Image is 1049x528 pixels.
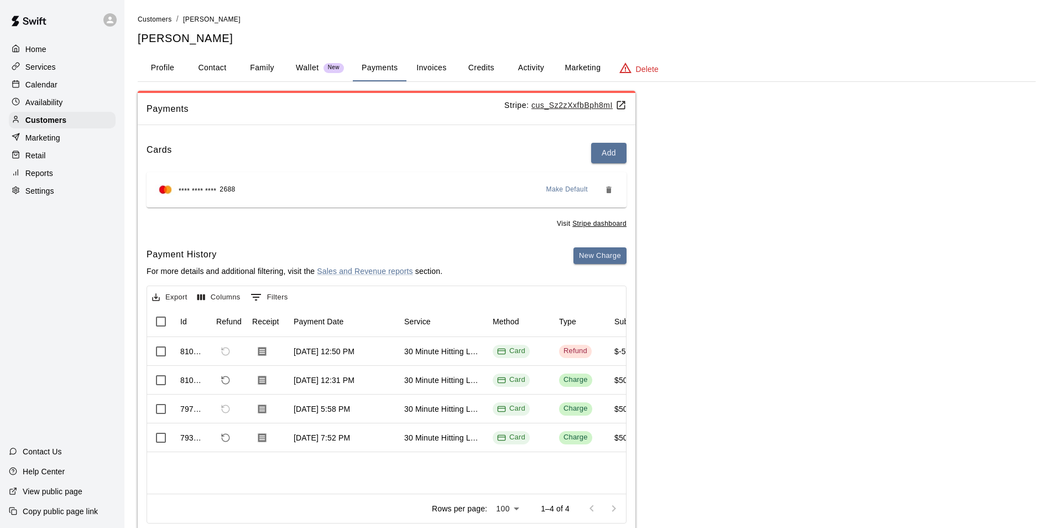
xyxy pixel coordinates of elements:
[25,44,46,55] p: Home
[216,306,242,337] div: Refund
[563,432,588,443] div: Charge
[497,375,525,385] div: Card
[531,101,627,110] a: cus_Sz2zXxfbBph8mI
[542,181,593,199] button: Make Default
[9,59,116,75] a: Services
[294,346,354,357] div: Sep 11, 2025, 12:50 PM
[252,341,272,361] button: Download Receipt
[614,432,639,443] div: $50.00
[353,55,406,81] button: Payments
[404,375,482,386] div: 30 Minute Hitting Lesson (Baseball & Softball)
[404,346,482,357] div: 30 Minute Hitting Lesson (Baseball & Softball)
[636,64,659,75] p: Delete
[9,94,116,111] div: Availability
[25,97,63,108] p: Availability
[180,432,205,443] div: 793906
[252,399,272,419] button: Download Receipt
[25,61,56,73] p: Services
[614,375,639,386] div: $50.00
[432,503,487,514] p: Rows per page:
[399,306,487,337] div: Service
[216,371,235,390] span: Refund payment
[25,115,66,126] p: Customers
[216,428,235,447] span: Refund payment
[237,55,287,81] button: Family
[252,370,272,390] button: Download Receipt
[138,55,187,81] button: Profile
[138,55,1036,81] div: basic tabs example
[23,506,98,517] p: Copy public page link
[138,14,172,23] a: Customers
[147,143,172,163] h6: Cards
[591,143,627,163] button: Add
[456,55,506,81] button: Credits
[323,64,344,71] span: New
[317,267,413,276] a: Sales and Revenue reports
[23,466,65,477] p: Help Center
[294,432,350,443] div: Sep 2, 2025, 7:52 PM
[180,375,205,386] div: 810608
[252,306,279,337] div: Receipt
[497,403,525,414] div: Card
[294,306,344,337] div: Payment Date
[138,31,1036,46] h5: [PERSON_NAME]
[404,403,482,415] div: 30 Minute Hitting Lesson (Baseball & Softball)
[252,428,272,448] button: Download Receipt
[554,306,609,337] div: Type
[247,306,288,337] div: Receipt
[25,150,46,161] p: Retail
[541,503,570,514] p: 1–4 of 4
[9,130,116,146] a: Marketing
[556,55,609,81] button: Marketing
[183,15,241,23] span: [PERSON_NAME]
[294,403,350,415] div: Sep 4, 2025, 5:58 PM
[9,147,116,164] a: Retail
[563,403,588,414] div: Charge
[25,168,53,179] p: Reports
[609,306,664,337] div: Subtotal
[25,132,60,143] p: Marketing
[176,13,179,25] li: /
[557,219,627,230] span: Visit
[506,55,556,81] button: Activity
[559,306,576,337] div: Type
[9,165,116,182] a: Reports
[180,306,187,337] div: Id
[9,183,116,199] a: Settings
[138,13,1036,25] nav: breadcrumb
[25,185,54,196] p: Settings
[211,306,247,337] div: Refund
[404,306,431,337] div: Service
[216,400,235,418] span: This payment has already been refunded. The refund has ID 810637
[563,346,587,356] div: Refund
[180,346,205,357] div: 810637
[614,346,641,357] div: $-50.00
[9,112,116,128] a: Customers
[406,55,456,81] button: Invoices
[220,184,235,195] span: 2688
[572,220,627,227] a: Stripe dashboard
[296,62,319,74] p: Wallet
[147,266,442,277] p: For more details and additional filtering, visit the section.
[497,432,525,443] div: Card
[504,100,627,111] p: Stripe:
[614,403,639,415] div: $50.00
[175,306,211,337] div: Id
[288,306,399,337] div: Payment Date
[23,486,82,497] p: View public page
[493,306,519,337] div: Method
[614,306,644,337] div: Subtotal
[138,15,172,23] span: Customers
[9,41,116,58] a: Home
[404,432,482,443] div: 30 Minute Hitting Lesson (Baseball & Softball)
[294,375,354,386] div: Sep 11, 2025, 12:31 PM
